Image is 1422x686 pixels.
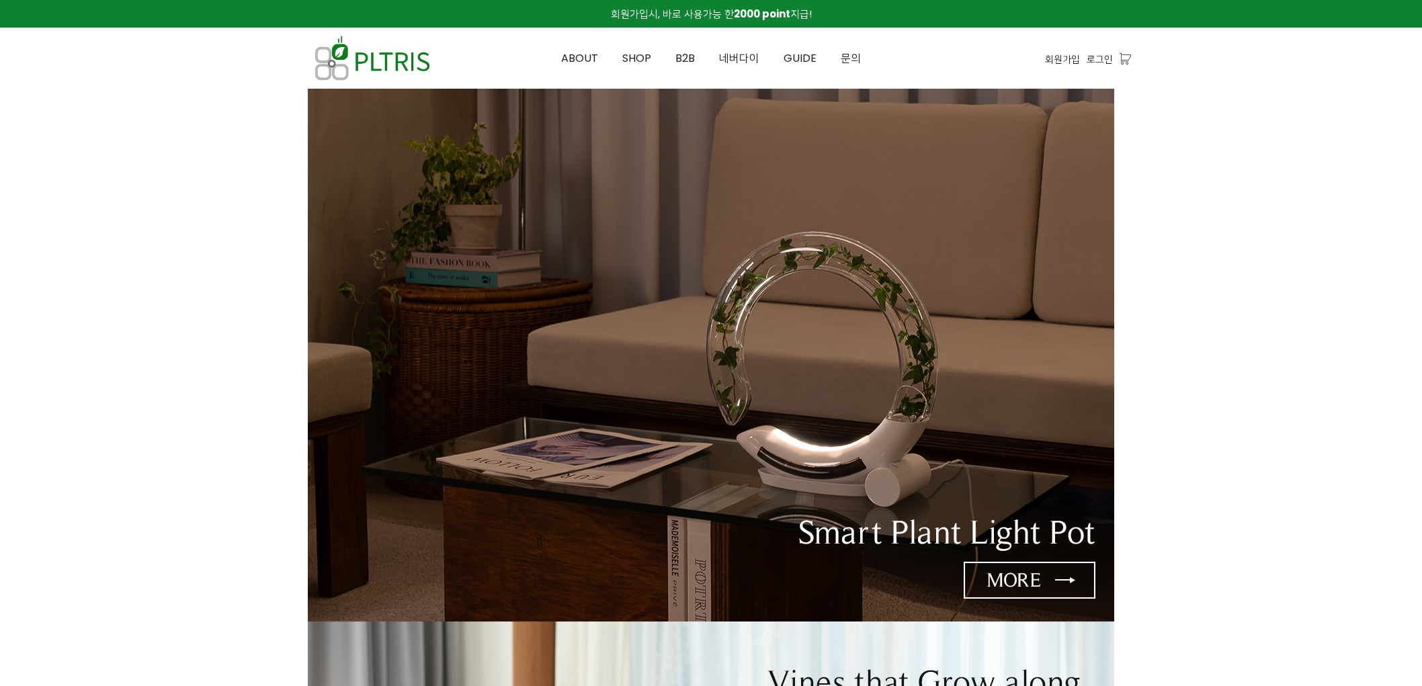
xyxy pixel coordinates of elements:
span: SHOP [622,50,651,66]
a: 네버다이 [707,28,771,89]
span: 문의 [841,50,861,66]
span: 네버다이 [719,50,759,66]
a: SHOP [610,28,663,89]
a: 로그인 [1087,52,1113,67]
strong: 2000 point [734,7,790,21]
a: ABOUT [549,28,610,89]
a: 회원가입 [1045,52,1080,67]
span: B2B [675,50,695,66]
span: 회원가입시, 바로 사용가능 한 지급! [611,7,812,21]
a: GUIDE [771,28,829,89]
span: ABOUT [561,50,598,66]
a: B2B [663,28,707,89]
span: GUIDE [784,50,817,66]
a: 문의 [829,28,873,89]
